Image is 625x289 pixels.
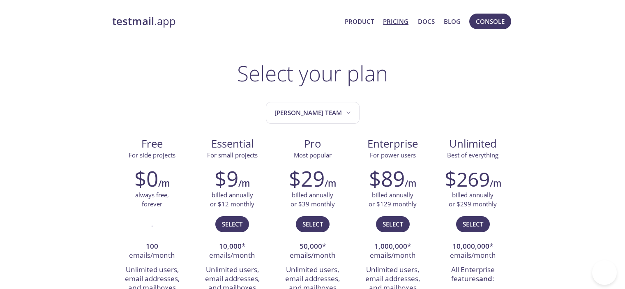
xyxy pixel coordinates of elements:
[592,260,617,285] iframe: Help Scout Beacon - Open
[207,151,258,159] span: For small projects
[405,176,416,190] h6: /m
[376,216,410,232] button: Select
[300,241,322,251] strong: 50,000
[359,137,426,151] span: Enterprise
[479,274,492,283] strong: and
[112,14,154,28] strong: testmail
[439,240,507,263] li: * emails/month
[119,137,186,151] span: Free
[369,191,417,208] p: billed annually or $129 monthly
[222,219,242,229] span: Select
[135,191,169,208] p: always free, forever
[274,107,353,118] span: [PERSON_NAME] team
[112,14,339,28] a: testmail.app
[452,241,489,251] strong: 10,000,000
[463,219,483,229] span: Select
[129,151,175,159] span: For side projects
[215,216,249,232] button: Select
[266,102,360,124] button: Yousef's team
[294,151,332,159] span: Most popular
[198,240,266,263] li: * emails/month
[345,16,374,27] a: Product
[219,241,242,251] strong: 10,000
[291,191,335,208] p: billed annually or $39 monthly
[325,176,336,190] h6: /m
[476,16,505,27] span: Console
[469,14,511,29] button: Console
[279,240,346,263] li: * emails/month
[370,151,416,159] span: For power users
[444,16,461,27] a: Blog
[359,240,427,263] li: * emails/month
[210,191,254,208] p: billed annually or $12 monthly
[302,219,323,229] span: Select
[447,151,498,159] span: Best of everything
[238,176,250,190] h6: /m
[418,16,435,27] a: Docs
[237,61,388,86] h1: Select your plan
[439,263,507,287] li: All Enterprise features :
[369,166,405,191] h2: $89
[457,166,490,192] span: 269
[289,166,325,191] h2: $29
[374,241,407,251] strong: 1,000,000
[449,191,497,208] p: billed annually or $299 monthly
[279,137,346,151] span: Pro
[456,216,490,232] button: Select
[158,176,170,190] h6: /m
[118,240,186,263] li: emails/month
[449,136,497,151] span: Unlimited
[134,166,158,191] h2: $0
[383,16,408,27] a: Pricing
[383,219,403,229] span: Select
[445,166,490,191] h2: $
[490,176,501,190] h6: /m
[146,241,158,251] strong: 100
[214,166,238,191] h2: $9
[296,216,330,232] button: Select
[199,137,266,151] span: Essential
